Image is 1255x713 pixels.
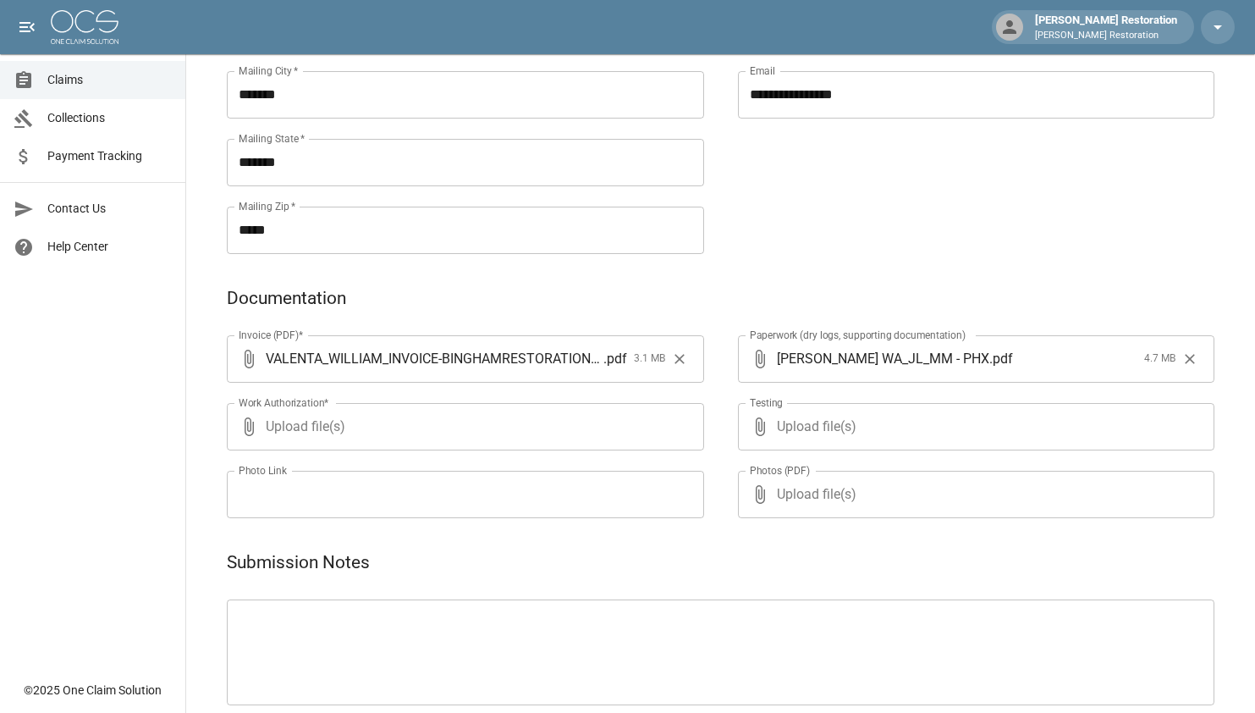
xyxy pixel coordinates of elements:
span: Help Center [47,238,172,256]
button: Clear [667,346,692,372]
span: . pdf [603,349,627,368]
label: Invoice (PDF)* [239,328,304,342]
span: [PERSON_NAME] WA_JL_MM - PHX [777,349,989,368]
img: ocs-logo-white-transparent.png [51,10,118,44]
span: Claims [47,71,172,89]
span: Upload file(s) [777,403,1170,450]
span: Collections [47,109,172,127]
button: open drawer [10,10,44,44]
span: Upload file(s) [266,403,658,450]
label: Photos (PDF) [750,463,810,478]
span: 3.1 MB [634,351,665,368]
span: Contact Us [47,200,172,218]
div: © 2025 One Claim Solution [24,682,162,699]
span: Upload file(s) [777,471,1170,518]
label: Mailing City [239,64,299,78]
label: Paperwork (dry logs, supporting documentation) [750,328,966,342]
span: . pdf [989,349,1013,368]
div: [PERSON_NAME] Restoration [1028,12,1184,42]
label: Work Authorization* [239,395,329,410]
p: [PERSON_NAME] Restoration [1035,29,1177,43]
span: VALENTA_WILLIAM_INVOICE-BINGHAMRESTORATION-PHX [266,349,603,368]
label: Email [750,64,775,78]
label: Mailing State [239,131,305,146]
span: 4.7 MB [1144,351,1175,368]
label: Testing [750,395,783,410]
button: Clear [1177,346,1203,372]
label: Mailing Zip [239,199,296,213]
label: Photo Link [239,463,287,478]
span: Payment Tracking [47,147,172,165]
